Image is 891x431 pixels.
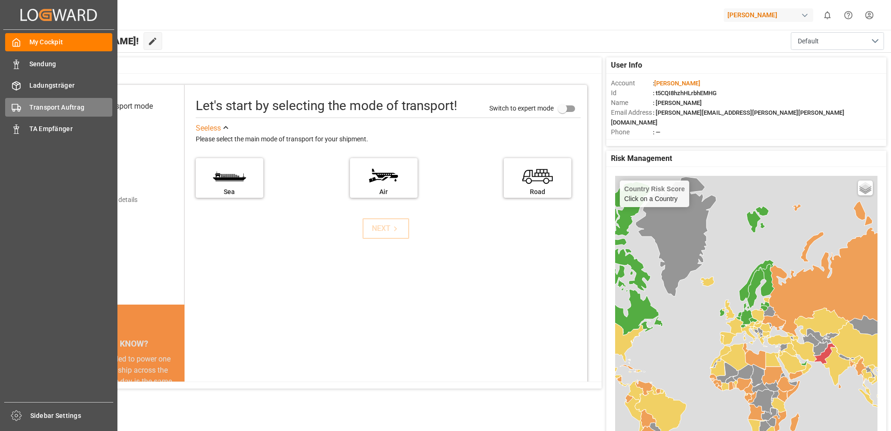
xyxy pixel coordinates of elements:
[611,60,642,71] span: User Info
[79,195,137,205] div: Add shipping details
[611,137,653,147] span: Account Type
[196,123,221,134] div: See less
[196,96,457,116] div: Let's start by selecting the mode of transport!
[724,6,817,24] button: [PERSON_NAME]
[611,108,653,118] span: Email Address
[653,129,660,136] span: : —
[200,187,259,197] div: Sea
[838,5,859,26] button: Help Center
[508,187,567,197] div: Road
[624,185,685,193] h4: Country Risk Score
[5,55,112,73] a: Sendung
[372,223,400,234] div: NEXT
[5,98,112,116] a: Transport Auftrag
[858,181,873,195] a: Layers
[611,98,653,108] span: Name
[611,127,653,137] span: Phone
[624,185,685,202] div: Click on a Country
[653,80,700,87] span: :
[5,76,112,95] a: Ladungsträger
[29,103,113,112] span: Transport Auftrag
[817,5,838,26] button: show 0 new notifications
[724,8,813,22] div: [PERSON_NAME]
[611,88,653,98] span: Id
[355,187,413,197] div: Air
[653,139,676,146] span: : Shipper
[653,99,702,106] span: : [PERSON_NAME]
[489,104,554,111] span: Switch to expert mode
[196,134,581,145] div: Please select the main mode of transport for your shipment.
[798,36,819,46] span: Default
[39,32,139,50] span: Hello [PERSON_NAME]!
[5,120,112,138] a: TA Empfänger
[29,81,113,90] span: Ladungsträger
[791,32,884,50] button: open menu
[611,78,653,88] span: Account
[29,124,113,134] span: TA Empfänger
[611,109,844,126] span: : [PERSON_NAME][EMAIL_ADDRESS][PERSON_NAME][PERSON_NAME][DOMAIN_NAME]
[654,80,700,87] span: [PERSON_NAME]
[29,37,113,47] span: My Cockpit
[5,33,112,51] a: My Cockpit
[653,90,717,97] span: : t5CQI8hzhHLrbhEMHG
[611,153,672,164] span: Risk Management
[363,218,409,239] button: NEXT
[29,59,113,69] span: Sendung
[30,411,114,421] span: Sidebar Settings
